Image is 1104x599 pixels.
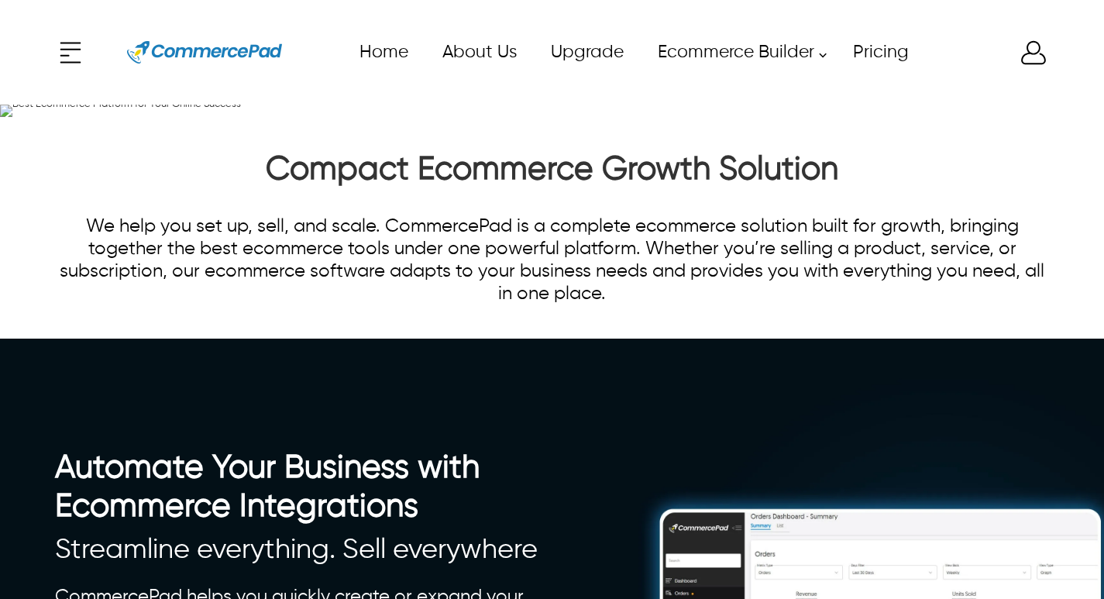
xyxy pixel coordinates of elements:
a: Ecommerce Builder [640,35,835,70]
h2: Automate Your Business with Ecommerce Integrations [55,449,552,526]
h2: Compact Ecommerce Growth Solution [55,150,1049,197]
a: Website Logo for Commerce Pad [125,23,284,81]
h3: Streamline everything. Sell everywhere [55,534,552,567]
p: We help you set up, sell, and scale. CommercePad is a complete ecommerce solution built for growt... [55,215,1049,305]
a: Upgrade [533,35,640,70]
a: About Us [425,35,533,70]
a: Pricing [835,35,925,70]
img: Website Logo for Commerce Pad [127,23,282,81]
a: Home [342,35,425,70]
